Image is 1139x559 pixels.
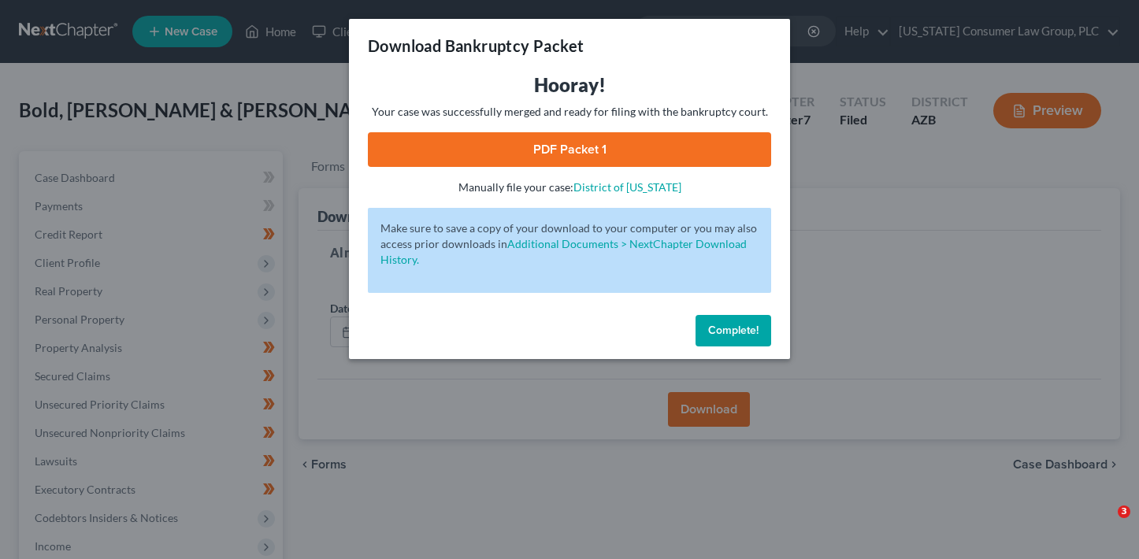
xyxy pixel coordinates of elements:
[368,132,771,167] a: PDF Packet 1
[696,315,771,346] button: Complete!
[380,237,747,266] a: Additional Documents > NextChapter Download History.
[1118,505,1130,518] span: 3
[573,180,681,194] a: District of [US_STATE]
[368,180,771,195] p: Manually file your case:
[368,35,584,57] h3: Download Bankruptcy Packet
[368,72,771,98] h3: Hooray!
[1085,505,1123,543] iframe: Intercom live chat
[708,324,759,337] span: Complete!
[368,104,771,120] p: Your case was successfully merged and ready for filing with the bankruptcy court.
[380,220,759,268] p: Make sure to save a copy of your download to your computer or you may also access prior downloads in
